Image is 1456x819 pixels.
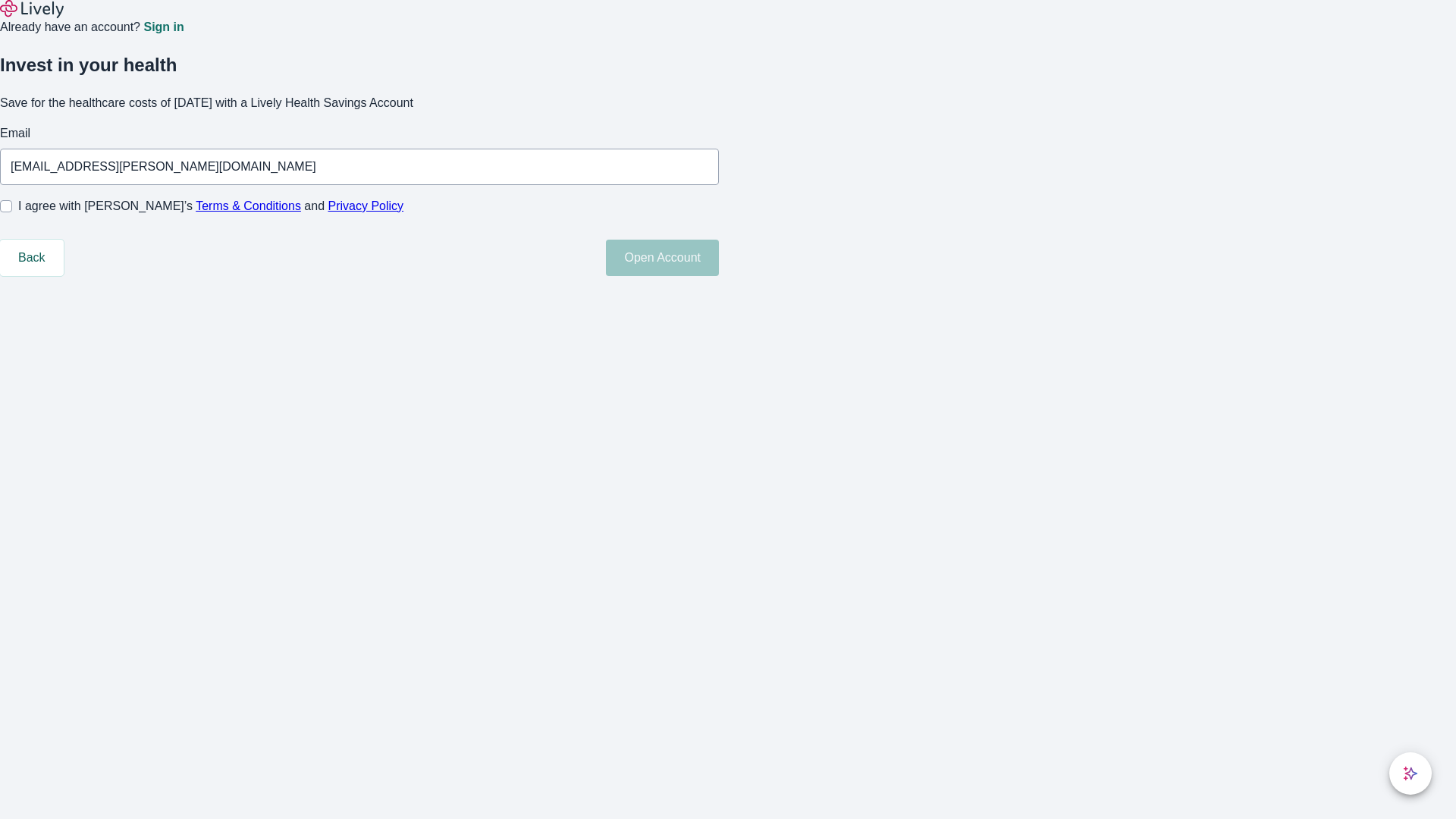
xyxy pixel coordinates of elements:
[143,21,184,33] a: Sign in
[1389,752,1432,795] button: chat
[196,199,301,212] a: Terms & Conditions
[328,199,404,212] a: Privacy Policy
[18,197,403,215] span: I agree with [PERSON_NAME]’s and
[1403,766,1418,781] svg: Lively AI Assistant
